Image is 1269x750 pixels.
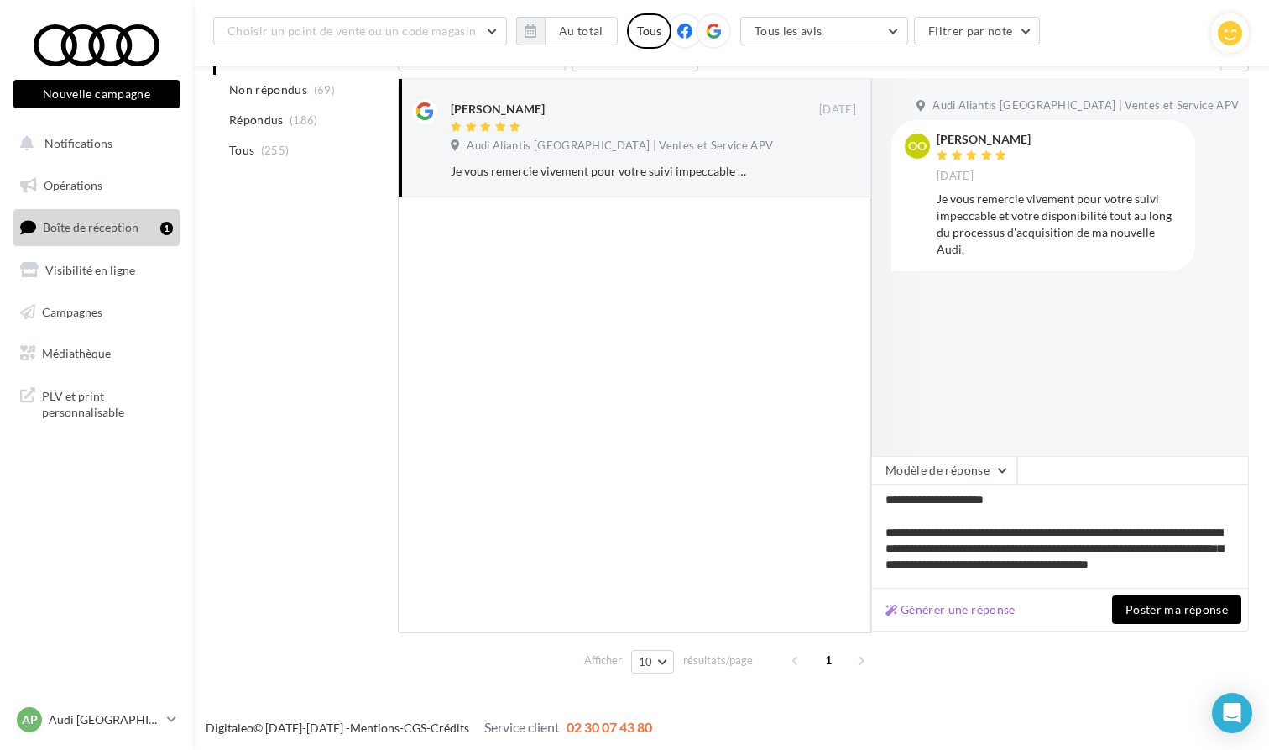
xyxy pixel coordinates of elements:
[937,169,974,184] span: [DATE]
[13,80,180,108] button: Nouvelle campagne
[350,721,399,735] a: Mentions
[314,83,335,97] span: (69)
[815,647,842,674] span: 1
[484,719,560,735] span: Service client
[914,17,1041,45] button: Filtrer par note
[229,112,284,128] span: Répondus
[261,144,290,157] span: (255)
[937,191,1182,258] div: Je vous remercie vivement pour votre suivi impeccable et votre disponibilité tout au long du proc...
[467,139,773,154] span: Audi Aliantis [GEOGRAPHIC_DATA] | Ventes et Service APV
[10,168,183,203] a: Opérations
[584,653,622,669] span: Afficher
[229,142,254,159] span: Tous
[42,385,173,421] span: PLV et print personnalisable
[42,304,102,318] span: Campagnes
[631,650,674,674] button: 10
[908,138,927,155] span: oo
[516,17,618,45] button: Au total
[545,17,618,45] button: Au total
[290,113,318,127] span: (186)
[10,378,183,427] a: PLV et print personnalisable
[1212,693,1252,733] div: Open Intercom Messenger
[404,721,426,735] a: CGS
[819,102,856,118] span: [DATE]
[22,711,38,728] span: AP
[567,719,652,735] span: 02 30 07 43 80
[44,136,112,150] span: Notifications
[44,178,102,192] span: Opérations
[683,653,753,669] span: résultats/page
[755,24,822,38] span: Tous les avis
[937,134,1031,145] div: [PERSON_NAME]
[639,655,653,669] span: 10
[431,721,469,735] a: Crédits
[13,704,180,736] a: AP Audi [GEOGRAPHIC_DATA] 15
[451,101,545,118] div: [PERSON_NAME]
[10,295,183,330] a: Campagnes
[227,24,476,38] span: Choisir un point de vente ou un code magasin
[740,17,908,45] button: Tous les avis
[932,98,1239,113] span: Audi Aliantis [GEOGRAPHIC_DATA] | Ventes et Service APV
[45,263,135,277] span: Visibilité en ligne
[10,336,183,371] a: Médiathèque
[213,17,507,45] button: Choisir un point de vente ou un code magasin
[206,721,652,735] span: © [DATE]-[DATE] - - -
[10,209,183,245] a: Boîte de réception1
[43,220,138,234] span: Boîte de réception
[871,456,1017,485] button: Modèle de réponse
[10,253,183,288] a: Visibilité en ligne
[10,126,176,161] button: Notifications
[206,721,253,735] a: Digitaleo
[229,81,307,98] span: Non répondus
[879,600,1022,620] button: Générer une réponse
[627,13,671,49] div: Tous
[49,711,160,728] p: Audi [GEOGRAPHIC_DATA] 15
[42,346,111,360] span: Médiathèque
[160,222,173,235] div: 1
[1112,595,1241,624] button: Poster ma réponse
[451,163,747,180] div: Je vous remercie vivement pour votre suivi impeccable et votre disponibilité tout au long du proc...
